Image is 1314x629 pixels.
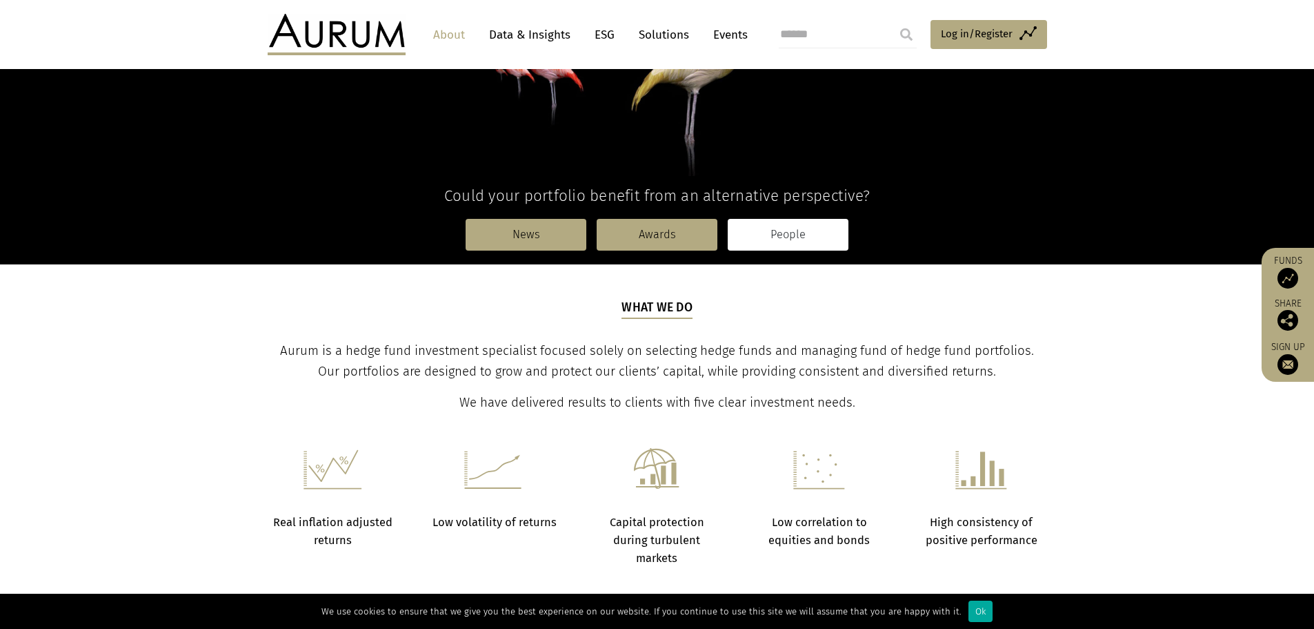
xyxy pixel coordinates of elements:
a: Solutions [632,22,696,48]
img: Access Funds [1277,268,1298,289]
strong: Low volatility of returns [432,516,557,529]
div: Share [1268,299,1307,331]
a: News [466,219,586,251]
strong: High consistency of positive performance [926,516,1037,547]
span: Aurum is a hedge fund investment specialist focused solely on selecting hedge funds and managing ... [280,343,1034,379]
img: Sign up to our newsletter [1277,354,1298,375]
input: Submit [893,21,920,48]
strong: Real inflation adjusted returns [273,516,392,547]
img: Aurum [268,14,406,55]
span: We have delivered results to clients with five clear investment needs. [459,395,855,410]
a: People [728,219,848,251]
a: Data & Insights [482,22,577,48]
h4: Could your portfolio benefit from an alternative perspective? [268,186,1047,205]
span: Log in/Register [941,26,1013,42]
a: Funds [1268,255,1307,289]
h5: What we do [621,299,693,318]
a: Log in/Register [930,20,1047,49]
a: Sign up [1268,341,1307,375]
strong: Capital protection during turbulent markets [610,516,704,565]
img: Share this post [1277,310,1298,331]
a: Awards [597,219,717,251]
a: About [426,22,472,48]
a: ESG [588,22,621,48]
strong: Low correlation to equities and bonds [768,516,870,547]
div: Ok [968,601,993,622]
a: Events [706,22,748,48]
